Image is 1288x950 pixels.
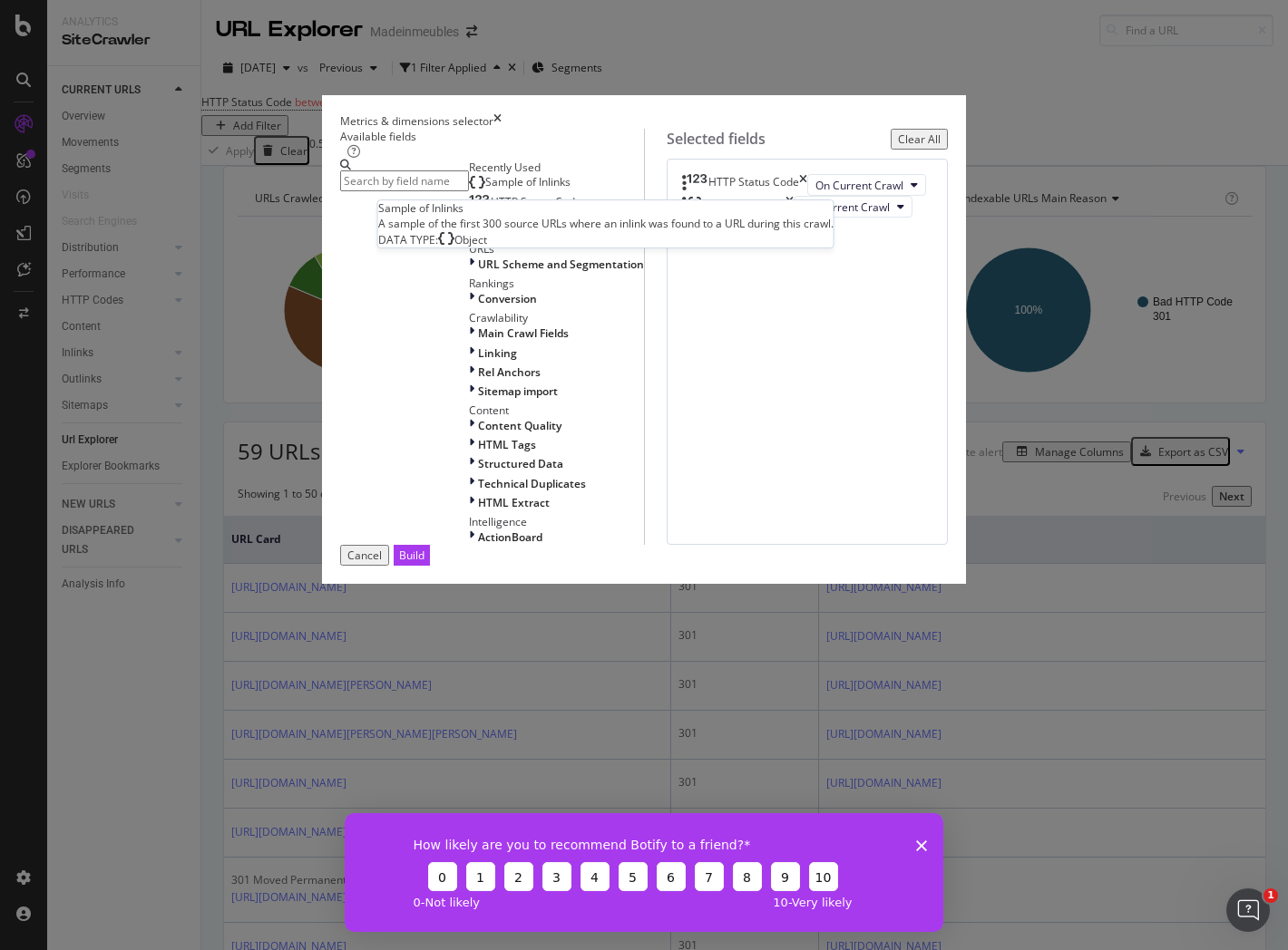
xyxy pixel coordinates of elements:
[478,383,558,399] span: Sitemap import
[491,194,581,209] span: HTTP Status Code
[682,174,932,196] div: HTTP Status CodetimesOn Current Crawl
[399,548,424,563] div: Build
[378,216,834,231] div: A sample of the first 300 source URLs where an inlink was found to a URL during this crawl.
[340,545,389,566] button: Cancel
[394,545,430,566] button: Build
[1226,888,1270,932] iframe: Intercom live chat
[1264,888,1278,903] span: 1
[802,199,890,215] span: On Current Crawl
[378,232,438,247] span: DATA TYPE:
[708,174,799,196] div: HTTP Status Code
[454,232,487,247] span: Object
[469,310,644,325] div: Crawlability
[478,291,537,306] span: Conversion
[815,178,903,193] span: On Current Crawl
[807,174,926,196] button: On Current Crawl
[898,131,941,147] div: Clear All
[891,129,948,150] button: Clear All
[322,95,966,585] div: modal
[469,402,644,418] div: Content
[485,174,571,189] span: Sample of Inlinks
[703,196,785,218] div: Redirects to URL
[478,364,541,380] span: Rel Anchors
[469,276,644,291] div: Rankings
[378,200,834,216] div: Sample of Inlinks
[478,529,542,545] span: ActionBoard
[799,174,807,196] div: times
[478,257,644,272] span: URL Scheme and Segmentation
[340,129,644,144] div: Available fields
[667,129,766,150] div: Selected fields
[347,548,382,563] div: Cancel
[478,345,517,361] span: Linking
[794,196,912,218] button: On Current Crawl
[469,514,644,529] div: Intelligence
[785,196,794,218] div: times
[478,418,561,433] span: Content Quality
[478,495,550,510] span: HTML Extract
[340,170,469,191] input: Search by field name
[478,325,569,341] span: Main Crawl Fields
[493,113,502,129] div: times
[340,113,493,129] div: Metrics & dimensions selector
[478,456,563,471] span: Structured Data
[469,160,644,175] div: Recently Used
[478,437,536,452] span: HTML Tags
[478,476,586,491] span: Technical Duplicates
[345,813,943,932] iframe: Enquête de Botify
[682,196,932,218] div: Redirects to URLtimesOn Current Crawl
